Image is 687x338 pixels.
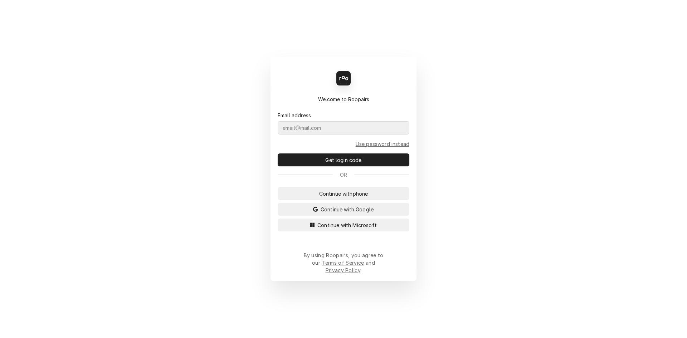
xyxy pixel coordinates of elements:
[303,251,384,274] div: By using Roopairs, you agree to our and .
[278,121,409,134] input: email@mail.com
[278,95,409,103] div: Welcome to Roopairs
[278,153,409,166] button: Get login code
[322,260,364,266] a: Terms of Service
[319,206,375,213] span: Continue with Google
[318,190,370,197] span: Continue with phone
[326,267,360,273] a: Privacy Policy
[278,187,409,200] button: Continue withphone
[278,203,409,216] button: Continue with Google
[278,219,409,231] button: Continue with Microsoft
[324,156,363,164] span: Get login code
[278,171,409,178] div: Or
[316,221,378,229] span: Continue with Microsoft
[278,112,311,119] label: Email address
[356,140,409,148] a: Go to Email and password form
